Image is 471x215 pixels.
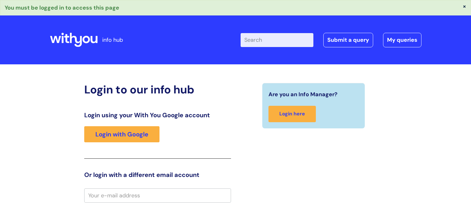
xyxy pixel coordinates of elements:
[84,111,231,119] h3: Login using your With You Google account
[463,3,466,9] button: ×
[241,33,313,47] input: Search
[84,171,231,178] h3: Or login with a different email account
[323,33,373,47] a: Submit a query
[383,33,421,47] a: My queries
[102,35,123,45] p: info hub
[268,106,316,122] a: Login here
[84,126,159,142] a: Login with Google
[84,188,231,203] input: Your e-mail address
[268,89,338,99] span: Are you an Info Manager?
[84,83,231,96] h2: Login to our info hub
